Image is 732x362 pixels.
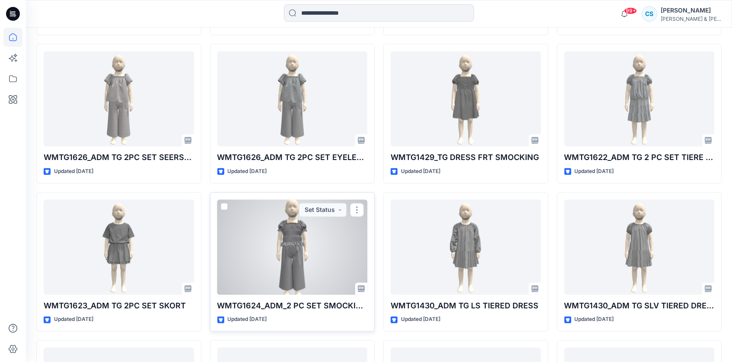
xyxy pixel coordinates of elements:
[44,51,194,147] a: WMTG1626_ADM TG 2PC SET SEERSUCKER TOP
[564,300,715,312] p: WMTG1430_ADM TG SLV TIERED DRESS
[401,315,440,324] p: Updated [DATE]
[44,200,194,295] a: WMTG1623_ADM TG 2PC SET SKORT
[54,167,93,176] p: Updated [DATE]
[391,300,541,312] p: WMTG1430_ADM TG LS TIERED DRESS
[575,167,614,176] p: Updated [DATE]
[391,51,541,147] a: WMTG1429_TG DRESS FRT SMOCKING
[217,200,368,295] a: WMTG1624_ADM_2 PC SET SMOCKING TOP W. PANT
[564,152,715,164] p: WMTG1622_ADM TG 2 PC SET TIERE SKIRT
[564,200,715,295] a: WMTG1430_ADM TG SLV TIERED DRESS
[44,152,194,164] p: WMTG1626_ADM TG 2PC SET SEERSUCKER TOP
[391,152,541,164] p: WMTG1429_TG DRESS FRT SMOCKING
[54,315,93,324] p: Updated [DATE]
[228,315,267,324] p: Updated [DATE]
[217,51,368,147] a: WMTG1626_ADM TG 2PC SET EYELET TOP.WOVEN BTTM
[217,152,368,164] p: WMTG1626_ADM TG 2PC SET EYELET TOP.WOVEN BTTM
[575,315,614,324] p: Updated [DATE]
[564,51,715,147] a: WMTG1622_ADM TG 2 PC SET TIERE SKIRT
[44,300,194,312] p: WMTG1623_ADM TG 2PC SET SKORT
[217,300,368,312] p: WMTG1624_ADM_2 PC SET SMOCKING TOP W. PANT
[624,7,637,14] span: 99+
[642,6,657,22] div: CS
[228,167,267,176] p: Updated [DATE]
[391,200,541,295] a: WMTG1430_ADM TG LS TIERED DRESS
[401,167,440,176] p: Updated [DATE]
[661,5,721,16] div: [PERSON_NAME]
[661,16,721,22] div: [PERSON_NAME] & [PERSON_NAME]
